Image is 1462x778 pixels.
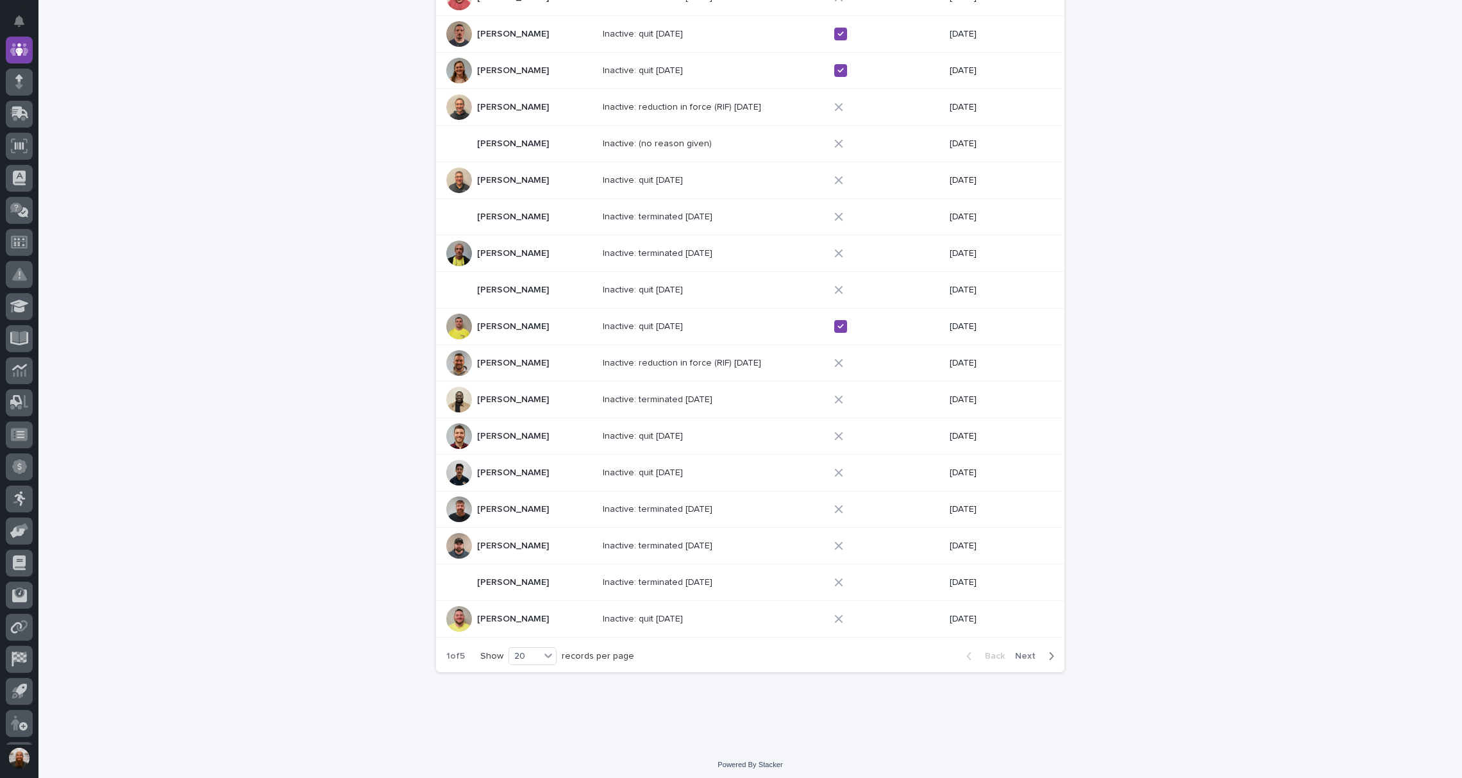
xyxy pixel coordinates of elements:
[436,641,475,672] p: 1 of 5
[950,504,1044,515] p: [DATE]
[436,89,1064,126] tr: [PERSON_NAME][PERSON_NAME] Inactive: reduction in force (RIF) [DATE]Inactive: reduction in force ...
[603,173,685,186] p: Inactive: quit [DATE]
[950,577,1044,588] p: [DATE]
[436,382,1064,418] tr: [PERSON_NAME][PERSON_NAME] Inactive: terminated [DATE]Inactive: terminated [DATE] [DATE]
[16,15,33,36] div: Notifications
[6,745,33,772] button: users-avatar
[603,575,715,588] p: Inactive: terminated [DATE]
[477,282,551,296] p: [PERSON_NAME]
[603,282,685,296] p: Inactive: quit [DATE]
[436,564,1064,601] tr: [PERSON_NAME][PERSON_NAME] Inactive: terminated [DATE]Inactive: terminated [DATE] [DATE]
[950,175,1044,186] p: [DATE]
[603,465,685,478] p: Inactive: quit [DATE]
[1010,650,1064,662] button: Next
[562,651,634,662] p: records per page
[603,428,685,442] p: Inactive: quit [DATE]
[950,139,1044,149] p: [DATE]
[477,465,551,478] p: [PERSON_NAME]
[436,455,1064,491] tr: [PERSON_NAME][PERSON_NAME] Inactive: quit [DATE]Inactive: quit [DATE] [DATE]
[603,538,715,552] p: Inactive: terminated [DATE]
[950,29,1044,40] p: [DATE]
[477,502,551,515] p: [PERSON_NAME]
[950,102,1044,113] p: [DATE]
[950,614,1044,625] p: [DATE]
[436,418,1064,455] tr: [PERSON_NAME][PERSON_NAME] Inactive: quit [DATE]Inactive: quit [DATE] [DATE]
[950,285,1044,296] p: [DATE]
[603,99,764,113] p: Inactive: reduction in force (RIF) 8/9/2024
[436,162,1064,199] tr: [PERSON_NAME][PERSON_NAME] Inactive: quit [DATE]Inactive: quit [DATE] [DATE]
[603,246,715,259] p: Inactive: terminated [DATE]
[477,575,551,588] p: [PERSON_NAME]
[950,358,1044,369] p: [DATE]
[436,126,1064,162] tr: [PERSON_NAME][PERSON_NAME] Inactive: (no reason given)Inactive: (no reason given) [DATE]
[436,199,1064,235] tr: [PERSON_NAME][PERSON_NAME] Inactive: terminated [DATE]Inactive: terminated [DATE] [DATE]
[956,650,1010,662] button: Back
[950,65,1044,76] p: [DATE]
[477,209,551,223] p: [PERSON_NAME]
[436,53,1064,89] tr: [PERSON_NAME][PERSON_NAME] Inactive: quit [DATE]Inactive: quit [DATE] [DATE]
[436,345,1064,382] tr: [PERSON_NAME][PERSON_NAME] Inactive: reduction in force (RIF) [DATE]Inactive: reduction in force ...
[477,26,551,40] p: [PERSON_NAME]
[950,321,1044,332] p: [DATE]
[480,651,503,662] p: Show
[436,528,1064,564] tr: [PERSON_NAME][PERSON_NAME] Inactive: terminated [DATE]Inactive: terminated [DATE] [DATE]
[509,650,540,663] div: 20
[477,392,551,405] p: [PERSON_NAME]
[603,502,715,515] p: Inactive: terminated [DATE]
[436,16,1064,53] tr: [PERSON_NAME][PERSON_NAME] Inactive: quit [DATE]Inactive: quit [DATE] [DATE]
[950,212,1044,223] p: [DATE]
[477,173,551,186] p: [PERSON_NAME]
[477,63,551,76] p: [PERSON_NAME]
[477,538,551,552] p: [PERSON_NAME]
[718,761,782,768] a: Powered By Stacker
[603,136,714,149] p: Inactive: (no reason given)
[436,601,1064,638] tr: [PERSON_NAME][PERSON_NAME] Inactive: quit [DATE]Inactive: quit [DATE] [DATE]
[977,652,1005,661] span: Back
[950,468,1044,478] p: [DATE]
[436,491,1064,528] tr: [PERSON_NAME][PERSON_NAME] Inactive: terminated [DATE]Inactive: terminated [DATE] [DATE]
[477,611,551,625] p: [PERSON_NAME]
[603,319,685,332] p: Inactive: quit [DATE]
[603,63,685,76] p: Inactive: quit [DATE]
[950,394,1044,405] p: [DATE]
[6,8,33,35] button: Notifications
[477,99,551,113] p: [PERSON_NAME]
[436,309,1064,345] tr: [PERSON_NAME][PERSON_NAME] Inactive: quit [DATE]Inactive: quit [DATE] [DATE]
[477,428,551,442] p: [PERSON_NAME]
[950,248,1044,259] p: [DATE]
[477,355,551,369] p: [PERSON_NAME]
[436,272,1064,309] tr: [PERSON_NAME][PERSON_NAME] Inactive: quit [DATE]Inactive: quit [DATE] [DATE]
[950,431,1044,442] p: [DATE]
[603,355,764,369] p: Inactive: reduction in force (RIF) 8/9/2024
[603,611,685,625] p: Inactive: quit [DATE]
[603,26,685,40] p: Inactive: quit [DATE]
[950,541,1044,552] p: [DATE]
[436,235,1064,272] tr: [PERSON_NAME][PERSON_NAME] Inactive: terminated [DATE]Inactive: terminated [DATE] [DATE]
[603,392,715,405] p: Inactive: terminated [DATE]
[477,246,551,259] p: [PERSON_NAME]
[603,209,715,223] p: Inactive: terminated [DATE]
[477,136,551,149] p: [PERSON_NAME]
[477,319,551,332] p: [PERSON_NAME]
[1015,652,1043,661] span: Next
